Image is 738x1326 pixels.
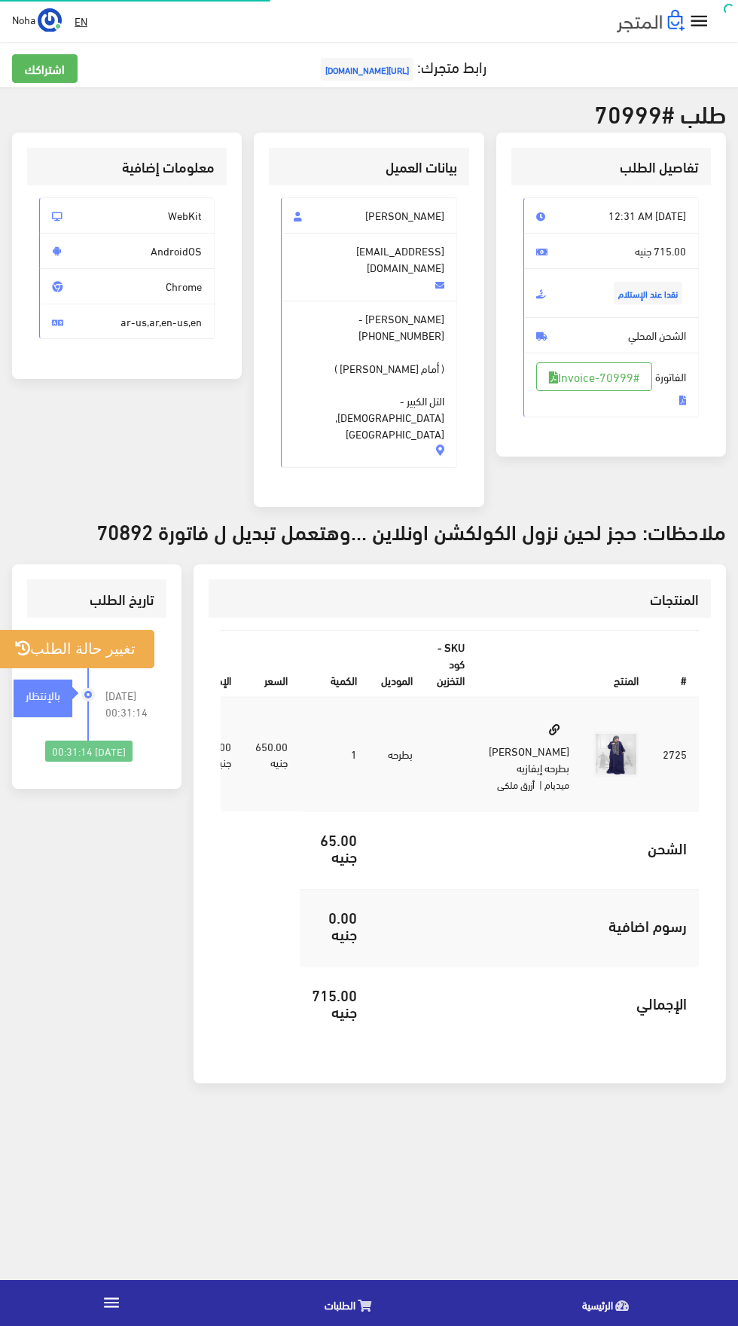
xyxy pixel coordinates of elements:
h5: الشحن [381,839,687,856]
h3: تاريخ الطلب [39,592,154,606]
span: Chrome [39,268,215,304]
td: 650.00 جنيه [243,697,300,811]
span: الشحن المحلي [523,317,699,353]
span: [DATE] 00:31:14 [105,687,155,720]
h3: تفاصيل الطلب [523,160,699,174]
i:  [688,11,710,32]
h5: 715.00 جنيه [312,986,357,1019]
h3: ملاحظات: حجز لحين نزول الكولكشن اونلاين ...وهتعمل تبديل ل فاتورة 70892 [12,519,726,542]
h5: رسوم اضافية [381,917,687,933]
a: ... Noha [12,8,62,32]
a: #Invoice-70999 [536,362,652,391]
img: ... [38,8,62,32]
span: ar-us,ar,en-us,en [39,304,215,340]
span: [URL][DOMAIN_NAME] [321,58,413,81]
h2: طلب #70999 [12,99,726,126]
td: 1 [300,697,369,811]
h5: 0.00 جنيه [312,909,357,942]
span: 715.00 جنيه [523,233,699,269]
a: EN [69,8,93,35]
td: 2725 [651,697,699,811]
th: الموديل [369,631,425,697]
span: نقدا عند الإستلام [614,282,682,304]
img: . [617,10,685,32]
span: AndroidOS [39,233,215,269]
th: SKU - كود التخزين [425,631,477,697]
span: الفاتورة [523,353,699,417]
i:  [102,1293,121,1312]
th: الكمية [300,631,369,697]
span: [DATE] 12:31 AM [523,197,699,234]
span: Noha [12,10,35,29]
span: [EMAIL_ADDRESS][DOMAIN_NAME] [281,233,456,301]
span: [PERSON_NAME] [281,197,456,234]
th: السعر [243,631,300,697]
div: [DATE] 00:31:14 [45,741,133,762]
h5: اﻹجمالي [381,994,687,1011]
td: [PERSON_NAME] بطرحه إيفازيه [477,697,581,811]
h3: معلومات إضافية [39,160,215,174]
span: WebKit [39,197,215,234]
h5: 65.00 جنيه [312,831,357,864]
small: | أزرق ملكى [497,775,542,793]
span: [PHONE_NUMBER] [358,327,444,344]
small: ميديام [544,775,569,793]
th: المنتج [477,631,651,697]
a: الرئيسية [480,1284,738,1322]
th: # [651,631,699,697]
span: الرئيسية [582,1295,613,1314]
a: الطلبات [223,1284,480,1322]
a: اشتراكك [12,54,78,83]
a: رابط متجرك:[URL][DOMAIN_NAME] [317,52,486,80]
h3: المنتجات [221,592,699,606]
u: EN [75,11,87,30]
span: ( أمام [PERSON_NAME] ) التل الكبير - [DEMOGRAPHIC_DATA], [GEOGRAPHIC_DATA] [294,344,444,442]
span: [PERSON_NAME] - [281,301,456,468]
span: الطلبات [325,1295,355,1314]
td: بطرحه [369,697,425,811]
strong: بالإنتظار [26,686,60,703]
h3: بيانات العميل [281,160,456,174]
